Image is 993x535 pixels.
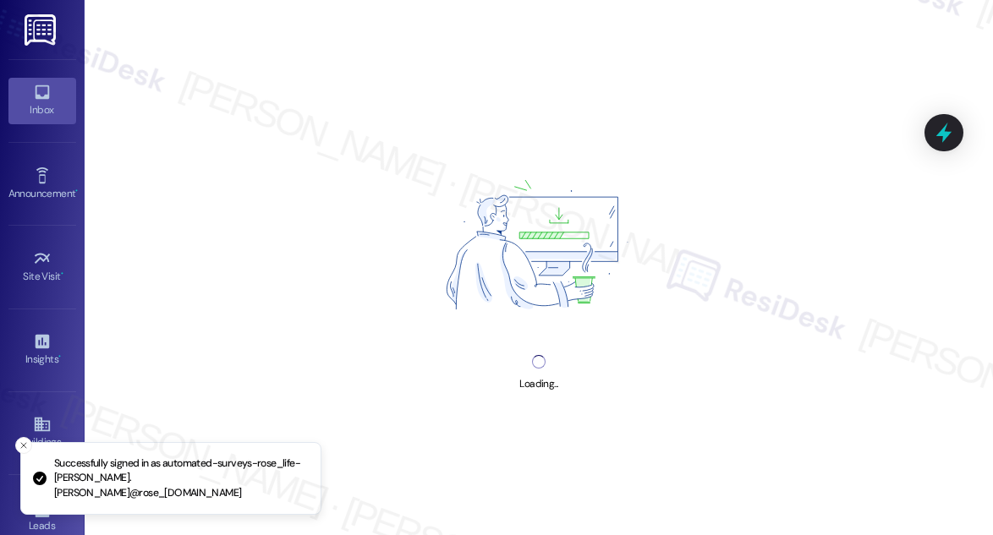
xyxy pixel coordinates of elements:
[8,78,76,123] a: Inbox
[25,14,59,46] img: ResiDesk Logo
[8,410,76,456] a: Buildings
[15,437,32,454] button: Close toast
[61,268,63,280] span: •
[8,327,76,373] a: Insights •
[58,351,61,363] span: •
[8,244,76,290] a: Site Visit •
[519,375,557,393] div: Loading...
[54,456,307,501] p: Successfully signed in as automated-surveys-rose_life-[PERSON_NAME].[PERSON_NAME]@rose_[DOMAIN_NAME]
[75,185,78,197] span: •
